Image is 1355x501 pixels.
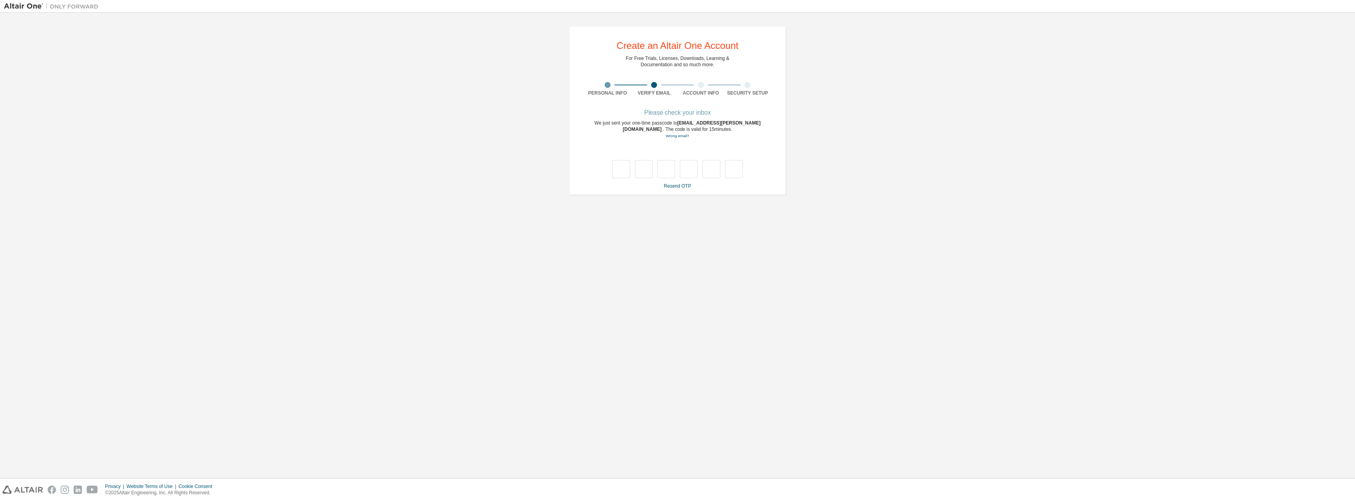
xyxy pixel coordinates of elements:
span: [EMAIL_ADDRESS][PERSON_NAME][DOMAIN_NAME] [623,120,761,132]
div: Cookie Consent [178,483,217,490]
img: Altair One [4,2,102,10]
a: Resend OTP [664,183,691,189]
div: Verify Email [631,90,678,96]
div: Website Terms of Use [126,483,178,490]
img: youtube.svg [87,486,98,494]
a: Go back to the registration form [666,134,689,138]
img: facebook.svg [48,486,56,494]
div: Account Info [677,90,724,96]
img: altair_logo.svg [2,486,43,494]
p: © 2025 Altair Engineering, Inc. All Rights Reserved. [105,490,217,496]
div: For Free Trials, Licenses, Downloads, Learning & Documentation and so much more. [626,55,729,68]
div: Please check your inbox [584,110,771,115]
div: Create an Altair One Account [616,41,739,50]
img: instagram.svg [61,486,69,494]
div: Privacy [105,483,126,490]
div: We just sent your one-time passcode to . The code is valid for 15 minutes. [584,120,771,139]
div: Security Setup [724,90,771,96]
img: linkedin.svg [74,486,82,494]
div: Personal Info [584,90,631,96]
